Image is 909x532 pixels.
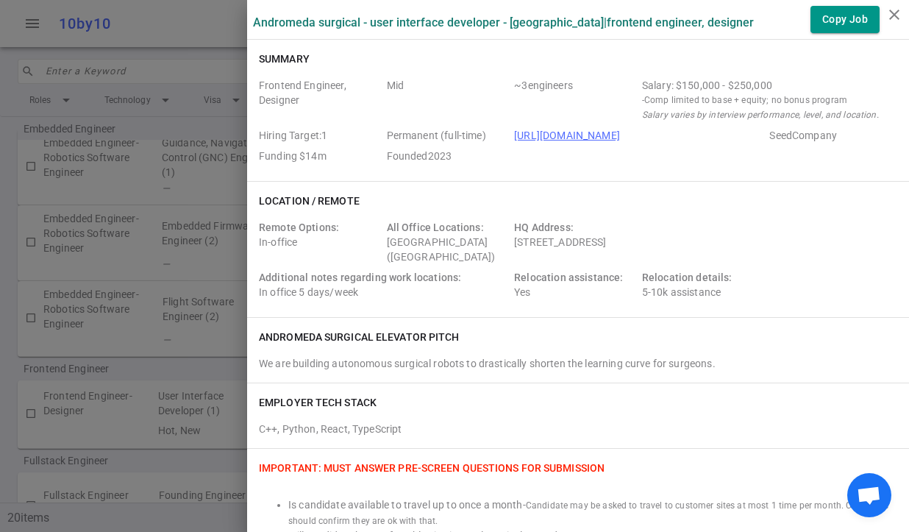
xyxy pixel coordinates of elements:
[810,6,880,33] button: Copy Job
[259,462,605,474] span: IMPORTANT: Must Answer Pre-screen Questions for Submission
[259,395,377,410] h6: EMPLOYER TECH STACK
[387,220,509,264] div: [GEOGRAPHIC_DATA] ([GEOGRAPHIC_DATA])
[642,110,879,120] i: Salary varies by interview performance, level, and location.
[259,270,508,299] div: In office 5 days/week
[288,497,897,528] li: Is candidate available to travel up to once a month -
[259,128,381,143] span: Hiring Target
[514,220,763,264] div: [STREET_ADDRESS]
[259,194,360,208] h6: Location / Remote
[387,149,509,163] span: Employer Founded
[259,52,310,66] h6: Summary
[259,149,381,163] span: Employer Founding
[259,220,381,264] div: In-office
[253,15,754,29] label: Andromeda Surgical - User Interface Developer - [GEOGRAPHIC_DATA] | Frontend Engineer, Designer
[387,78,509,122] span: Level
[642,93,891,107] small: - Comp limited to base + equity; no bonus program
[514,78,636,122] span: Team Count
[387,128,509,143] span: Job Type
[259,78,381,122] span: Roles
[642,78,891,93] div: Salary Range
[642,270,764,299] div: 5-10k assistance
[259,330,459,344] h6: Andromeda Surgical elevator pitch
[514,130,620,141] a: [URL][DOMAIN_NAME]
[387,221,484,233] span: All Office Locations:
[259,221,339,233] span: Remote Options:
[259,272,461,283] span: Additional notes regarding work locations:
[259,356,897,371] div: We are building autonomous surgical robots to drastically shorten the learning curve for surgeons.
[847,473,891,517] div: Open chat
[642,272,732,283] span: Relocation details:
[514,270,636,299] div: Yes
[769,128,891,143] span: Employer Stage e.g. Series A
[514,221,574,233] span: HQ Address:
[259,423,402,435] span: C++, Python, React, TypeScript
[514,128,763,143] span: Company URL
[514,272,623,283] span: Relocation assistance:
[885,6,903,24] i: close
[288,500,888,526] span: Candidate may be asked to travel to customer sites at most 1 time per month. Candidate should con...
